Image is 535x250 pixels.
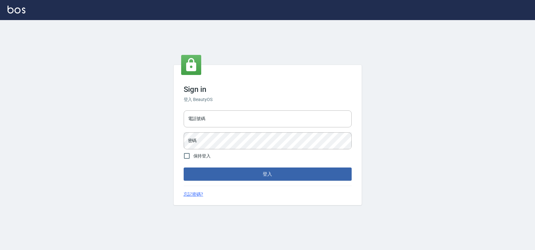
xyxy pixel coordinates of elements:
h3: Sign in [184,85,352,94]
span: 保持登入 [193,153,211,159]
button: 登入 [184,168,352,181]
h6: 登入 BeautyOS [184,96,352,103]
img: Logo [8,6,25,13]
a: 忘記密碼? [184,191,203,198]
